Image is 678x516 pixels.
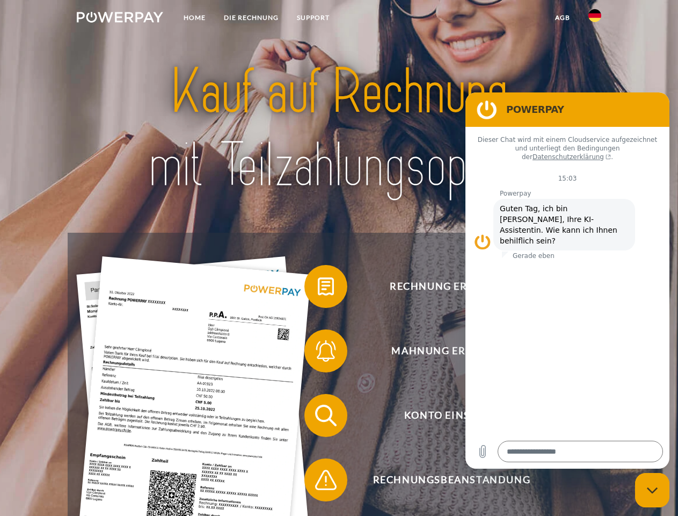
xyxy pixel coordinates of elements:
img: logo-powerpay-white.svg [77,12,163,23]
button: Rechnungsbeanstandung [304,458,584,501]
img: qb_bill.svg [312,273,339,300]
img: qb_bell.svg [312,338,339,364]
img: qb_search.svg [312,402,339,429]
span: Rechnung erhalten? [320,265,583,308]
span: Rechnungsbeanstandung [320,458,583,501]
a: DIE RECHNUNG [215,8,288,27]
iframe: Messaging-Fenster [465,92,669,469]
span: Mahnung erhalten? [320,329,583,372]
span: Konto einsehen [320,394,583,437]
img: de [588,9,601,22]
button: Mahnung erhalten? [304,329,584,372]
img: title-powerpay_de.svg [103,52,575,206]
button: Konto einsehen [304,394,584,437]
button: Rechnung erhalten? [304,265,584,308]
a: SUPPORT [288,8,339,27]
a: Home [174,8,215,27]
img: qb_warning.svg [312,467,339,493]
iframe: Schaltfläche zum Öffnen des Messaging-Fensters; Konversation läuft [635,473,669,507]
a: agb [546,8,579,27]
